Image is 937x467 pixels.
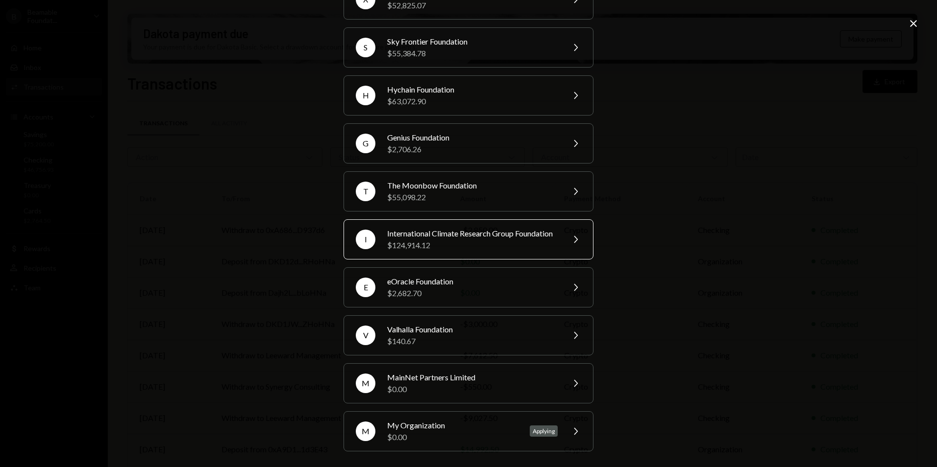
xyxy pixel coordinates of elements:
[387,191,558,203] div: $55,098.22
[356,374,375,393] div: M
[356,134,375,153] div: G
[344,315,593,355] button: VValhalla Foundation$140.67
[344,363,593,403] button: MMainNet Partners Limited$0.00
[387,276,558,287] div: eOracle Foundation
[387,84,558,95] div: Hychain Foundation
[387,335,558,347] div: $140.67
[344,27,593,68] button: SSky Frontier Foundation$55,384.78
[344,75,593,116] button: HHychain Foundation$63,072.90
[387,132,558,143] div: Genius Foundation
[387,180,558,191] div: The Moonbow Foundation
[356,182,375,201] div: T
[344,171,593,211] button: TThe Moonbow Foundation$55,098.22
[387,324,558,335] div: Valhalla Foundation
[356,230,375,249] div: I
[387,383,558,395] div: $0.00
[356,326,375,345] div: V
[387,228,558,239] div: International Climate Research Group Foundation
[387,143,558,155] div: $2,706.26
[356,38,375,57] div: S
[387,420,518,431] div: My Organization
[387,36,558,47] div: Sky Frontier Foundation
[387,95,558,107] div: $63,072.90
[530,425,558,437] div: Applying
[344,267,593,307] button: EeOracle Foundation$2,682.70
[356,278,375,297] div: E
[356,421,375,441] div: M
[387,239,558,251] div: $124,914.12
[344,411,593,451] button: MMy Organization$0.00Applying
[356,86,375,105] div: H
[387,47,558,59] div: $55,384.78
[344,219,593,259] button: IInternational Climate Research Group Foundation$124,914.12
[387,287,558,299] div: $2,682.70
[387,372,558,383] div: MainNet Partners Limited
[387,431,518,443] div: $0.00
[344,123,593,163] button: GGenius Foundation$2,706.26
